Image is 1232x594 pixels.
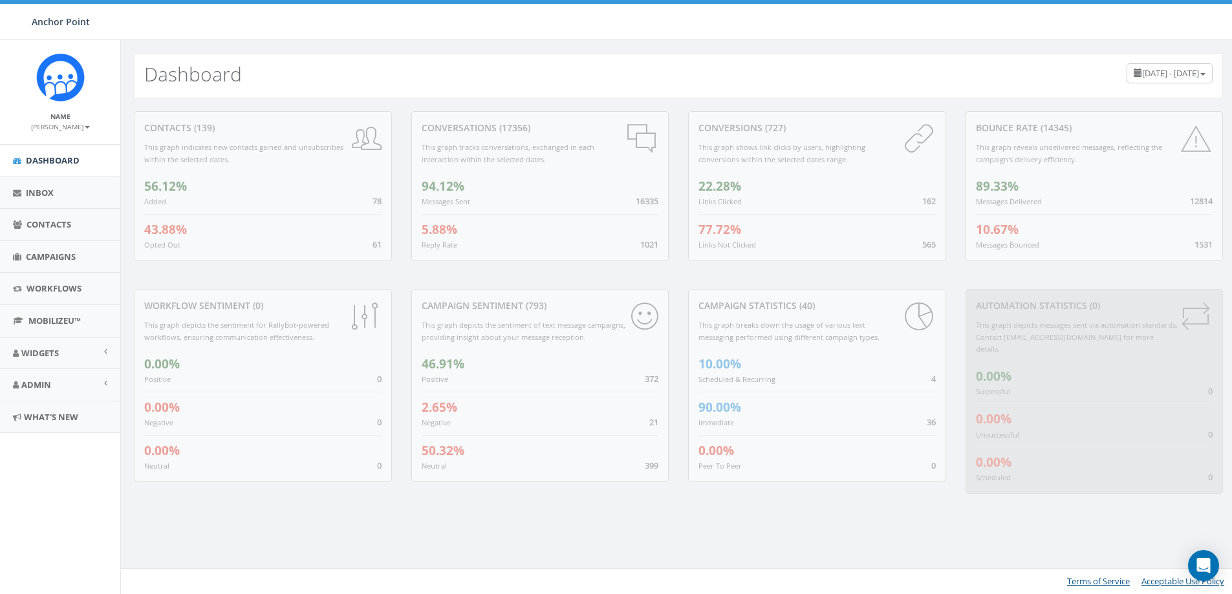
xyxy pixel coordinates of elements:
span: 399 [645,460,658,471]
span: 0.00% [144,399,180,416]
span: Anchor Point [32,16,90,28]
span: (14345) [1038,122,1072,134]
small: Messages Sent [422,196,470,206]
span: 0.00% [976,368,1011,385]
span: (0) [250,299,263,312]
span: 22.28% [698,178,741,195]
span: 0.00% [976,454,1011,471]
small: [PERSON_NAME] [31,122,90,131]
div: Open Intercom Messenger [1188,550,1219,581]
small: Added [144,196,166,206]
span: 0 [377,460,382,471]
span: 21 [649,416,658,428]
small: This graph depicts the sentiment of text message campaigns, providing insight about your message ... [422,320,625,342]
span: (727) [762,122,786,134]
span: 162 [922,195,936,207]
span: 50.32% [422,442,464,459]
div: contacts [144,122,382,134]
span: 2.65% [422,399,457,416]
span: 372 [645,373,658,385]
span: [DATE] - [DATE] [1142,67,1199,79]
span: 0.00% [976,410,1011,427]
span: 90.00% [698,399,741,416]
span: 16335 [636,195,658,207]
small: This graph depicts the sentiment for RallyBot-powered workflows, ensuring communication effective... [144,320,329,342]
span: 78 [373,195,382,207]
span: 0 [1208,385,1213,397]
span: 10.67% [976,221,1019,238]
span: 77.72% [698,221,741,238]
small: Peer To Peer [698,461,742,471]
small: Neutral [422,461,447,471]
a: [PERSON_NAME] [31,120,90,132]
small: Negative [422,418,451,427]
span: (0) [1087,299,1100,312]
small: Neutral [144,461,169,471]
span: 1021 [640,239,658,250]
span: 1531 [1194,239,1213,250]
span: 61 [373,239,382,250]
span: 0 [377,373,382,385]
small: Links Clicked [698,196,742,206]
span: Dashboard [26,154,80,166]
span: 565 [922,239,936,250]
span: Contacts [27,218,71,230]
span: 0.00% [144,355,180,372]
span: (40) [797,299,815,312]
small: This graph reveals undelivered messages, reflecting the campaign's delivery efficiency. [976,142,1162,164]
span: 10.00% [698,355,741,372]
span: 0 [1208,471,1213,483]
div: Workflow Sentiment [144,299,382,312]
span: (139) [191,122,215,134]
span: (793) [523,299,546,312]
small: Scheduled [976,472,1011,482]
small: This graph tracks conversations, exchanged in each interaction within the selected dates. [422,142,594,164]
small: This graph depicts messages sent via automation standards. Contact [EMAIL_ADDRESS][DOMAIN_NAME] f... [976,320,1178,354]
span: MobilizeU™ [28,315,81,326]
span: 5.88% [422,221,457,238]
small: Reply Rate [422,240,457,249]
span: 0.00% [698,442,734,459]
span: 94.12% [422,178,464,195]
span: (17356) [497,122,530,134]
span: Campaigns [26,251,76,262]
a: Acceptable Use Policy [1141,575,1224,587]
h2: Dashboard [144,63,242,85]
div: conversations [422,122,659,134]
small: Successful [976,387,1010,396]
div: conversions [698,122,936,134]
span: Workflows [27,282,81,294]
span: What's New [24,411,78,423]
span: 0 [1208,429,1213,440]
span: 56.12% [144,178,187,195]
span: 46.91% [422,355,464,372]
div: Campaign Statistics [698,299,936,312]
a: Terms of Service [1067,575,1130,587]
span: 89.33% [976,178,1019,195]
small: This graph indicates new contacts gained and unsubscribes within the selected dates. [144,142,343,164]
span: 0 [931,460,936,471]
span: 43.88% [144,221,187,238]
div: Automation Statistics [976,299,1213,312]
span: 0.00% [144,442,180,459]
small: Positive [144,374,171,384]
small: Messages Delivered [976,196,1042,206]
small: Links Not Clicked [698,240,756,249]
img: Rally_platform_Icon_1.png [36,53,85,101]
span: Widgets [21,347,59,359]
small: Negative [144,418,173,427]
div: Campaign Sentiment [422,299,659,312]
small: Messages Bounced [976,240,1039,249]
small: Name [50,112,70,121]
span: 0 [377,416,382,428]
small: Scheduled & Recurring [698,374,775,384]
div: Bounce Rate [976,122,1213,134]
small: Opted Out [144,240,180,249]
span: Admin [21,379,51,390]
small: This graph breaks down the usage of various text messaging performed using different campaign types. [698,320,880,342]
span: 36 [927,416,936,428]
small: Immediate [698,418,734,427]
small: This graph shows link clicks by users, highlighting conversions within the selected dates range. [698,142,865,164]
span: 4 [931,373,936,385]
small: Positive [422,374,448,384]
